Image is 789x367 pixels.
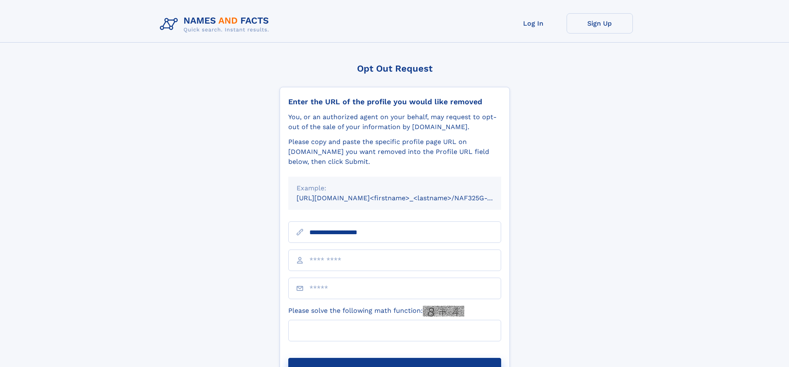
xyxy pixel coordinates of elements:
a: Sign Up [567,13,633,34]
img: Logo Names and Facts [157,13,276,36]
label: Please solve the following math function: [288,306,464,317]
div: Example: [297,183,493,193]
div: Opt Out Request [280,63,510,74]
div: You, or an authorized agent on your behalf, may request to opt-out of the sale of your informatio... [288,112,501,132]
div: Please copy and paste the specific profile page URL on [DOMAIN_NAME] you want removed into the Pr... [288,137,501,167]
a: Log In [500,13,567,34]
div: Enter the URL of the profile you would like removed [288,97,501,106]
small: [URL][DOMAIN_NAME]<firstname>_<lastname>/NAF325G-xxxxxxxx [297,194,517,202]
